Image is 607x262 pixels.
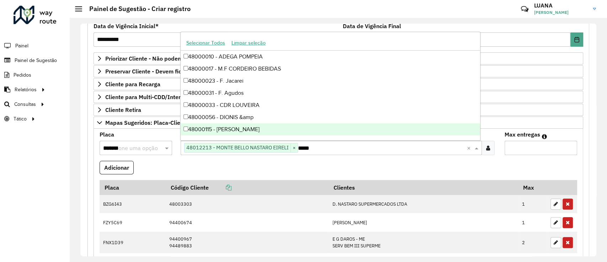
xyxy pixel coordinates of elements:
div: 48000023 - F. Jacarei [181,75,480,87]
td: 94400967 94489883 [166,232,329,253]
td: 1 [518,195,547,214]
label: Max entregas [505,130,540,139]
td: D. NASTARO SUPERMERCADOS LTDA [329,195,518,214]
span: Painel de Sugestão [15,57,57,64]
a: Contato Rápido [517,1,532,17]
th: Código Cliente [166,180,329,195]
span: Pedidos [14,71,31,79]
span: Relatórios [15,86,37,93]
h3: LUANA [534,2,587,9]
td: FZY5C69 [100,213,166,232]
span: Preservar Cliente - Devem ficar no buffer, não roteirizar [105,68,250,74]
div: 48000017 - M.F CORDEIRO BEBIDAS [181,63,480,75]
div: 48000031 - F. Agudos [181,87,480,99]
span: × [291,144,298,152]
td: 1 [518,213,547,232]
a: Mapas Sugeridos: Placa-Cliente [94,117,583,129]
button: Adicionar [100,161,134,174]
span: Cliente para Multi-CDD/Internalização [105,94,206,100]
th: Placa [100,180,166,195]
a: Priorizar Cliente - Não podem ficar no buffer [94,52,583,65]
button: Choose Date [570,32,583,47]
span: Clear all [467,144,473,152]
th: Max [518,180,547,195]
label: Placa [100,130,114,139]
a: Copiar [209,184,231,191]
td: [PERSON_NAME] [329,213,518,232]
button: Selecionar Todos [183,37,228,48]
span: Tático [14,115,27,123]
th: Clientes [329,180,518,195]
h2: Painel de Sugestão - Criar registro [82,5,191,13]
span: Priorizar Cliente - Não podem ficar no buffer [105,56,222,61]
td: E G DAROS - ME SERV BEM III SUPERME [329,232,518,253]
span: [PERSON_NAME] [534,9,587,16]
span: Painel [15,42,28,50]
a: Cliente para Multi-CDD/Internalização [94,91,583,103]
td: BZG6I43 [100,195,166,214]
label: Data de Vigência Final [343,22,401,30]
div: 48000010 - ADEGA POMPEIA [181,51,480,63]
td: 2 [518,232,547,253]
em: Máximo de clientes que serão colocados na mesma rota com os clientes informados [542,134,547,139]
div: 48000115 - [PERSON_NAME] [181,123,480,135]
label: Data de Vigência Inicial [94,22,159,30]
a: Cliente para Recarga [94,78,583,90]
ng-dropdown-panel: Options list [180,32,480,140]
button: Limpar seleção [228,37,269,48]
div: 48000056 - DIONIS &amp [181,111,480,123]
td: 94400674 [166,213,329,232]
div: 48000033 - CDR LOUVEIRA [181,99,480,111]
span: 48012213 - MONTE BELLO NASTARO EIRELI [185,143,291,152]
td: FNX1D39 [100,232,166,253]
a: Cliente Retira [94,104,583,116]
span: Cliente Retira [105,107,141,113]
div: 48000177 - [PERSON_NAME] [181,135,480,148]
td: 48003303 [166,195,329,214]
a: Preservar Cliente - Devem ficar no buffer, não roteirizar [94,65,583,77]
span: Consultas [14,101,36,108]
span: Mapas Sugeridos: Placa-Cliente [105,120,189,125]
span: Cliente para Recarga [105,81,160,87]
